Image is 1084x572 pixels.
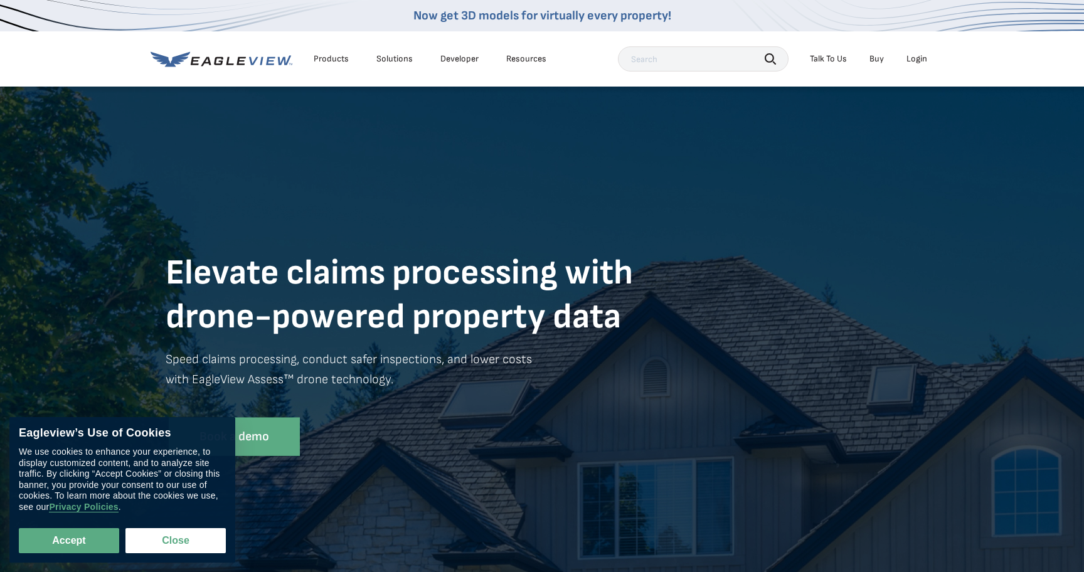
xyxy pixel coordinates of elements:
[413,8,671,23] a: Now get 3D models for virtually every property!
[376,53,413,65] div: Solutions
[19,426,226,440] div: Eagleview’s Use of Cookies
[618,46,789,71] input: Search
[19,528,119,553] button: Accept
[49,502,118,512] a: Privacy Policies
[810,53,847,65] div: Talk To Us
[166,349,918,408] p: Speed claims processing, conduct safer inspections, and lower costs with EagleView Assess™ drone ...
[440,53,479,65] a: Developer
[906,53,927,65] div: Login
[125,528,226,553] button: Close
[166,252,918,339] h1: Elevate claims processing with drone-powered property data
[314,53,349,65] div: Products
[506,53,546,65] div: Resources
[19,447,226,512] div: We use cookies to enhance your experience, to display customized content, and to analyze site tra...
[869,53,884,65] a: Buy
